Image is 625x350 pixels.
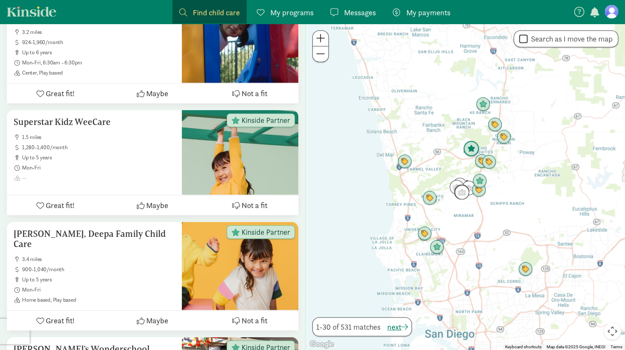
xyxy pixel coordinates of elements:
[468,180,489,201] div: Click to see details
[394,151,415,172] div: Click to see details
[308,339,336,350] img: Google
[469,171,490,192] div: Click to see details
[7,195,104,215] button: Great fit!
[484,114,506,136] div: Click to see details
[22,59,175,66] span: Mon-Fri, 6:30am - 6:30pm
[471,151,492,172] div: Click to see details
[201,311,298,331] button: Not a fit
[505,344,542,350] button: Keyboard shortcuts
[451,182,472,203] div: Click to see details
[193,7,240,18] span: Find child care
[22,266,175,273] span: 900-1,040/month
[7,83,104,103] button: Great fit!
[22,39,175,46] span: 924-1,960/month
[104,195,201,215] button: Maybe
[451,182,472,203] div: Click to see details
[242,88,267,99] span: Not a fit
[242,315,267,326] span: Not a fit
[387,321,408,333] button: next
[528,34,613,44] label: Search as I move the map
[604,323,621,340] button: Map camera controls
[242,117,290,124] span: Kinside Partner
[547,344,606,349] span: Map data ©2025 Google, INEGI
[22,286,175,293] span: Mon-Fri
[611,344,622,349] a: Terms (opens in new tab)
[478,152,500,173] div: Click to see details
[146,200,168,211] span: Maybe
[451,181,472,203] div: Click to see details
[242,200,267,211] span: Not a fit
[344,7,376,18] span: Messages
[414,223,435,244] div: Click to see details
[515,259,536,280] div: Click to see details
[22,134,175,141] span: 1.5 miles
[7,6,56,17] a: Kinside
[446,177,467,198] div: Click to see details
[316,321,381,333] span: 1-30 of 531 matches
[22,29,175,36] span: 3.2 miles
[242,228,290,236] span: Kinside Partner
[104,311,201,331] button: Maybe
[201,83,298,103] button: Not a fit
[14,117,175,127] h5: Superstar Kidz WeeCare
[146,88,168,99] span: Maybe
[22,164,175,171] span: Mon-Fri
[104,83,201,103] button: Maybe
[449,175,470,196] div: Click to see details
[46,315,75,326] span: Great fit!
[22,69,175,76] span: Center, Play based
[419,188,440,209] div: Click to see details
[22,256,175,263] span: 3.4 miles
[451,181,472,203] div: Click to see details
[406,7,450,18] span: My payments
[22,154,175,161] span: up to 5 years
[14,229,175,249] h5: [PERSON_NAME], Deepa Family Child Care
[472,94,494,115] div: Click to see details
[493,127,514,148] div: Click to see details
[22,49,175,56] span: up to 6 years
[22,144,175,151] span: 1,280-1,400/month
[308,339,336,350] a: Open this area in Google Maps (opens a new window)
[458,178,479,199] div: Click to see details
[460,138,483,161] div: Click to see details
[146,315,168,326] span: Maybe
[22,297,175,303] span: Home based, Play based
[426,237,447,258] div: Click to see details
[270,7,314,18] span: My programs
[22,276,175,283] span: up to 5 years
[201,195,298,215] button: Not a fit
[46,88,75,99] span: Great fit!
[7,311,104,331] button: Great fit!
[46,200,75,211] span: Great fit!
